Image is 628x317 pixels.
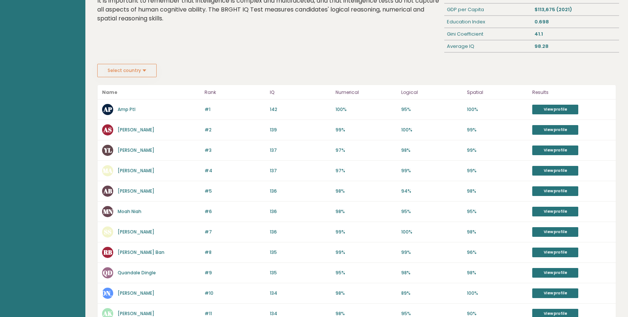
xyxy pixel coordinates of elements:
a: View profile [532,186,578,196]
a: View profile [532,105,578,114]
p: 135 [270,269,331,276]
a: View profile [532,207,578,216]
div: Average IQ [444,40,532,52]
text: SS [104,228,111,236]
p: 98% [336,208,397,215]
p: 98% [336,310,397,317]
p: #10 [205,290,266,297]
a: [PERSON_NAME] Ban [118,249,164,255]
p: 100% [401,229,462,235]
a: View profile [532,166,578,176]
p: 137 [270,147,331,154]
p: 99% [467,147,528,154]
p: 99% [401,167,462,174]
p: 97% [336,167,397,174]
a: [PERSON_NAME] [118,147,154,153]
p: 96% [467,249,528,256]
p: 135 [270,249,331,256]
p: #7 [205,229,266,235]
p: IQ [270,88,331,97]
div: $113,675 (2021) [531,4,619,16]
text: MA [103,166,112,175]
p: 95% [401,208,462,215]
a: [PERSON_NAME] [118,229,154,235]
p: 89% [401,290,462,297]
p: #1 [205,106,266,113]
p: #8 [205,249,266,256]
p: 134 [270,290,331,297]
p: #6 [205,208,266,215]
a: View profile [532,288,578,298]
p: 99% [336,229,397,235]
b: Name [102,89,117,95]
p: 95% [401,310,462,317]
a: [PERSON_NAME] [118,188,154,194]
p: 95% [401,106,462,113]
p: 100% [336,106,397,113]
p: #2 [205,127,266,133]
a: View profile [532,268,578,278]
p: 94% [401,188,462,195]
p: 136 [270,229,331,235]
a: Moah Niah [118,208,141,215]
a: Quandale Dingle [118,269,156,276]
p: 142 [270,106,331,113]
a: Amp Ptl [118,106,135,112]
p: 136 [270,188,331,195]
p: 98% [336,188,397,195]
p: 95% [336,269,397,276]
a: View profile [532,125,578,135]
p: #3 [205,147,266,154]
text: AP [103,105,112,114]
p: 100% [467,106,528,113]
a: View profile [532,227,578,237]
p: 98% [467,269,528,276]
p: 98% [336,290,397,297]
p: 98% [401,269,462,276]
text: AS [103,125,112,134]
p: 100% [467,290,528,297]
p: Logical [401,88,462,97]
a: [PERSON_NAME] [118,127,154,133]
p: Spatial [467,88,528,97]
a: View profile [532,248,578,257]
text: MN [103,207,113,216]
a: [PERSON_NAME] [118,167,154,174]
p: 98% [467,188,528,195]
text: [PERSON_NAME] [83,289,133,297]
text: RB [103,248,112,256]
p: 90% [467,310,528,317]
p: #4 [205,167,266,174]
div: 98.28 [531,40,619,52]
a: View profile [532,146,578,155]
p: 99% [401,249,462,256]
p: 134 [270,310,331,317]
div: Education Index [444,16,532,28]
p: 98% [401,147,462,154]
text: YL [104,146,112,154]
p: 99% [467,127,528,133]
p: 95% [467,208,528,215]
p: 139 [270,127,331,133]
p: #5 [205,188,266,195]
p: 99% [336,127,397,133]
p: Rank [205,88,266,97]
p: 100% [401,127,462,133]
p: 99% [467,167,528,174]
p: Numerical [336,88,397,97]
div: Gini Coefficient [444,28,532,40]
p: 137 [270,167,331,174]
p: 98% [467,229,528,235]
p: 136 [270,208,331,215]
text: AB [103,187,112,195]
p: #11 [205,310,266,317]
p: Results [532,88,611,97]
text: QD [103,268,112,277]
div: 41.1 [531,28,619,40]
a: [PERSON_NAME] [118,290,154,296]
a: [PERSON_NAME] [118,310,154,317]
button: Select country [97,64,157,77]
p: 97% [336,147,397,154]
p: #9 [205,269,266,276]
div: 0.698 [531,16,619,28]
